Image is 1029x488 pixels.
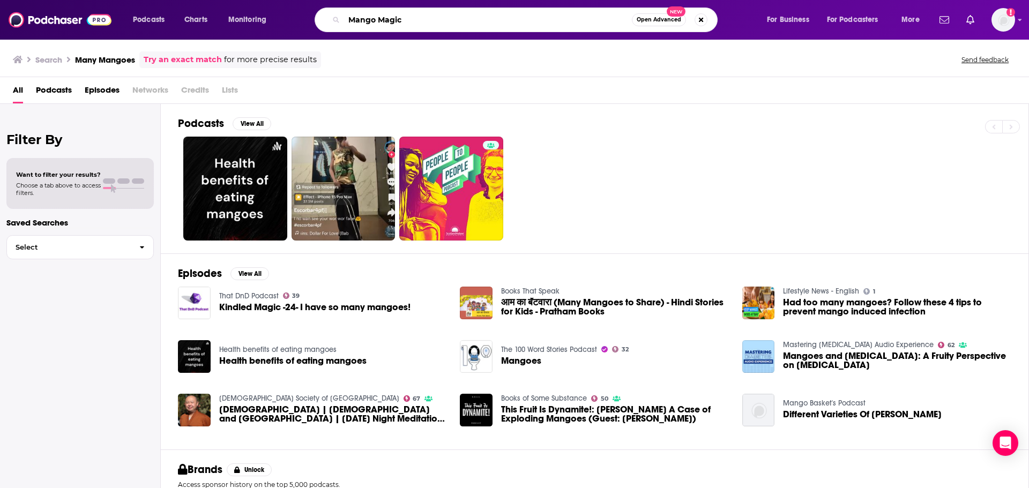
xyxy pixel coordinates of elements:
[6,235,154,259] button: Select
[16,182,101,197] span: Choose a tab above to access filters.
[133,12,165,27] span: Podcasts
[178,287,211,319] img: Kindled Magic -24- I have so many mangoes!
[6,217,154,228] p: Saved Searches
[991,8,1015,32] span: Logged in as ABolliger
[16,171,101,178] span: Want to filter your results?
[178,117,224,130] h2: Podcasts
[935,11,953,29] a: Show notifications dropdown
[993,430,1018,456] div: Open Intercom Messenger
[460,287,493,319] img: आम का बँटवारा (Many Mangoes to Share) - Hindi Stories for Kids - Pratham Books
[759,11,823,28] button: open menu
[125,11,178,28] button: open menu
[901,12,920,27] span: More
[178,463,222,476] h2: Brands
[894,11,933,28] button: open menu
[783,410,942,419] a: Different Varieties Of Alphonso Mangoes
[591,395,608,402] a: 50
[13,81,23,103] a: All
[178,267,269,280] a: EpisodesView All
[991,8,1015,32] button: Show profile menu
[413,396,420,401] span: 67
[178,394,211,426] img: Ajahn Santutthi | Buddha and Mangoes | Monday Night Meditation at Wat Dhammayanaram
[184,12,207,27] span: Charts
[783,351,1011,370] a: Mangoes and Diabetes: A Fruity Perspective on Insulin Resistance
[501,394,587,403] a: Books of Some Substance
[460,394,493,426] img: This Fruit Is Dynamite!: Mohammed Hanif's A Case of Exploding Mangoes (Guest: Roanne Kantor)
[612,346,629,352] a: 32
[820,11,894,28] button: open menu
[325,7,728,32] div: Search podcasts, credits, & more...
[767,12,809,27] span: For Business
[460,340,493,373] img: Mangoes
[948,343,955,348] span: 62
[219,303,411,312] a: Kindled Magic -24- I have so many mangoes!
[783,410,942,419] span: Different Varieties Of [PERSON_NAME]
[962,11,979,29] a: Show notifications dropdown
[742,394,775,426] img: Different Varieties Of Alphonso Mangoes
[75,55,135,65] h3: Many Mangoes
[863,288,875,295] a: 1
[222,81,238,103] span: Lists
[230,267,269,280] button: View All
[991,8,1015,32] img: User Profile
[783,340,934,349] a: Mastering Diabetes Audio Experience
[632,13,686,26] button: Open AdvancedNew
[637,17,681,22] span: Open Advanced
[404,395,421,402] a: 67
[783,351,1011,370] span: Mangoes and [MEDICAL_DATA]: A Fruity Perspective on [MEDICAL_DATA]
[344,11,632,28] input: Search podcasts, credits, & more...
[601,396,608,401] span: 50
[667,6,686,17] span: New
[178,340,211,373] img: Health benefits of eating mangoes
[783,298,1011,316] span: Had too many mangoes? Follow these 4 tips to prevent mango induced infection
[501,287,560,296] a: Books That Speak
[1006,8,1015,17] svg: Add a profile image
[622,347,629,352] span: 32
[178,267,222,280] h2: Episodes
[219,394,399,403] a: Buddhist Society of Western Australia
[228,12,266,27] span: Monitoring
[227,463,272,476] button: Unlock
[233,117,271,130] button: View All
[219,405,448,423] a: Ajahn Santutthi | Buddha and Mangoes | Monday Night Meditation at Wat Dhammayanaram
[9,10,111,30] img: Podchaser - Follow, Share and Rate Podcasts
[742,340,775,373] a: Mangoes and Diabetes: A Fruity Perspective on Insulin Resistance
[219,345,337,354] a: Health benefits of eating mangoes
[36,81,72,103] a: Podcasts
[783,399,866,408] a: Mango Basket's Podcast
[85,81,120,103] a: Episodes
[219,405,448,423] span: [DEMOGRAPHIC_DATA] | [DEMOGRAPHIC_DATA] and [GEOGRAPHIC_DATA] | [DATE] Night Meditation at [GEOGR...
[501,345,597,354] a: The 100 Word Stories Podcast
[501,405,729,423] a: This Fruit Is Dynamite!: Mohammed Hanif's A Case of Exploding Mangoes (Guest: Roanne Kantor)
[827,12,878,27] span: For Podcasters
[501,356,541,365] a: Mangoes
[501,298,729,316] a: आम का बँटवारा (Many Mangoes to Share) - Hindi Stories for Kids - Pratham Books
[938,342,955,348] a: 62
[219,291,279,301] a: That DnD Podcast
[144,54,222,66] a: Try an exact match
[219,356,367,365] a: Health benefits of eating mangoes
[35,55,62,65] h3: Search
[6,132,154,147] h2: Filter By
[742,287,775,319] img: Had too many mangoes? Follow these 4 tips to prevent mango induced infection
[181,81,209,103] span: Credits
[7,244,131,251] span: Select
[178,117,271,130] a: PodcastsView All
[177,11,214,28] a: Charts
[224,54,317,66] span: for more precise results
[283,292,300,299] a: 39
